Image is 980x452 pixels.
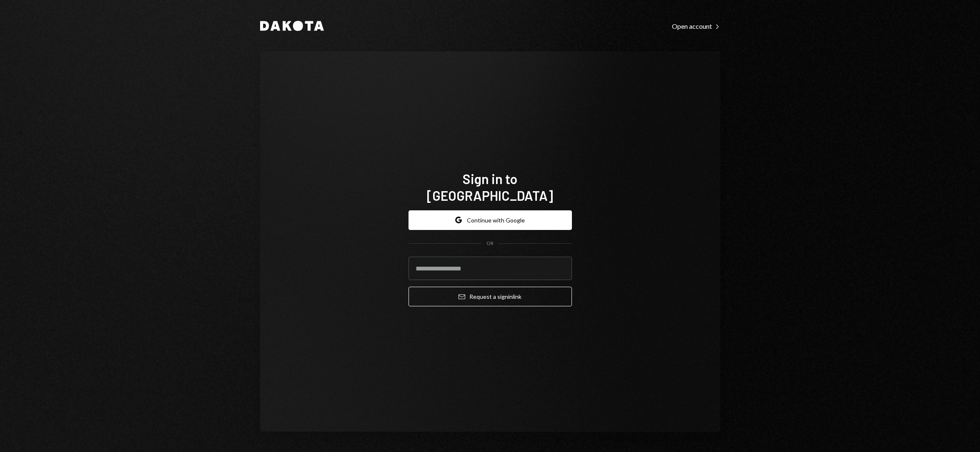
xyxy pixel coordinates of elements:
[672,22,720,30] div: Open account
[486,240,494,247] div: OR
[409,170,572,204] h1: Sign in to [GEOGRAPHIC_DATA]
[409,287,572,306] button: Request a signinlink
[409,210,572,230] button: Continue with Google
[672,21,720,30] a: Open account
